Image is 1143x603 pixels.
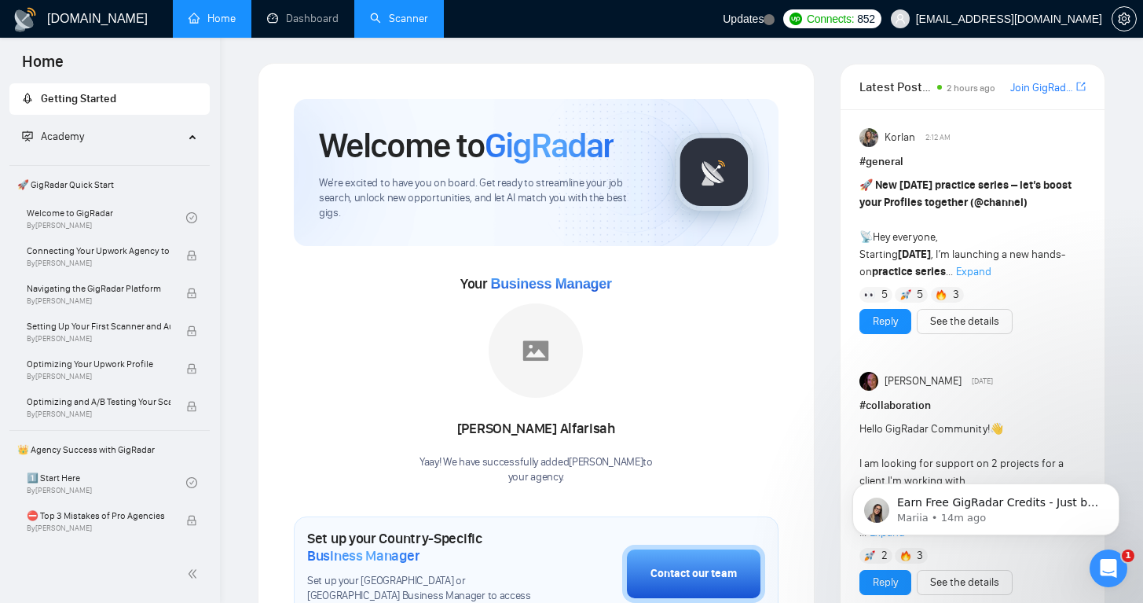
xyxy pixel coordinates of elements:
img: logo [13,7,38,32]
span: 2:12 AM [925,131,951,145]
span: By [PERSON_NAME] [27,372,170,381]
span: 👑 Agency Success with GigRadar [11,434,208,465]
span: Academy [41,130,84,143]
span: 3 [953,287,959,303]
span: Your [460,275,612,292]
img: placeholder.png [489,303,583,398]
button: setting [1112,6,1137,31]
span: rocket [22,93,33,104]
span: setting [1112,13,1136,25]
span: We're excited to have you on board. Get ready to streamline your job search, unlock new opportuni... [319,176,650,221]
a: export [1076,79,1086,94]
span: [DATE] [972,374,993,388]
span: check-circle [186,212,197,223]
li: Getting Started [9,83,210,115]
span: Home [9,50,76,83]
span: @channel [974,196,1024,209]
h1: # collaboration [859,397,1086,414]
span: lock [186,515,197,526]
a: Reply [873,574,898,591]
span: By [PERSON_NAME] [27,410,170,419]
span: Navigating the GigRadar Platform [27,281,170,296]
span: GigRadar [485,124,614,167]
span: fund-projection-screen [22,131,33,142]
span: Connects: [807,10,854,28]
img: 🔥 [936,289,947,300]
span: Latest Posts from the GigRadar Community [859,77,932,97]
span: Connecting Your Upwork Agency to GigRadar [27,243,170,259]
button: Contact our team [622,545,765,603]
span: Optimizing Your Upwork Profile [27,356,170,372]
div: Contact our team [650,565,737,583]
button: See the details [917,309,1013,334]
span: check-circle [186,477,197,488]
button: Reply [859,570,911,595]
span: double-left [187,566,203,582]
a: Reply [873,313,898,330]
p: your agency . [419,470,653,485]
span: export [1076,80,1086,93]
span: Korlan [885,129,915,146]
strong: New [DATE] practice series – let’s boost your Profiles together ( ) [859,178,1072,209]
span: Hey everyone, Starting , I’m launching a new hands-on ... [859,178,1072,278]
a: 1️⃣ Start HereBy[PERSON_NAME] [27,465,186,500]
div: Yaay! We have successfully added [PERSON_NAME] to [419,455,653,485]
a: See the details [930,313,999,330]
div: [PERSON_NAME] Alfarisah [419,416,653,443]
strong: practice series [872,265,946,278]
span: 1 [1122,550,1134,562]
a: dashboardDashboard [267,12,339,25]
strong: [DATE] [898,248,931,261]
span: lock [186,401,197,412]
span: Hello GigRadar Community! I am looking for support on 2 projects for a client I'm working with. (... [859,422,1083,539]
span: ⛔ Top 3 Mistakes of Pro Agencies [27,508,170,524]
a: setting [1112,13,1137,25]
img: 🚀 [900,289,911,300]
span: [PERSON_NAME] [885,373,962,390]
iframe: Intercom notifications message [829,450,1143,561]
h1: Welcome to [319,124,614,167]
span: 5 [881,287,888,303]
h1: Set up your Country-Specific [307,530,544,564]
span: Business Manager [490,276,611,292]
span: 852 [857,10,874,28]
span: 5 [917,287,923,303]
span: Business Manager [307,547,419,564]
span: Updates [723,13,764,25]
button: Reply [859,309,911,334]
img: gigradar-logo.png [675,133,753,211]
a: Welcome to GigRadarBy[PERSON_NAME] [27,200,186,235]
img: 👀 [864,289,875,300]
a: homeHome [189,12,236,25]
span: Academy [22,130,84,143]
span: By [PERSON_NAME] [27,296,170,306]
span: 🚀 GigRadar Quick Start [11,169,208,200]
span: 2 hours ago [947,83,995,94]
span: user [895,13,906,24]
h1: # general [859,153,1086,171]
span: Setting Up Your First Scanner and Auto-Bidder [27,318,170,334]
span: By [PERSON_NAME] [27,334,170,344]
iframe: Intercom live chat [1090,550,1127,587]
img: upwork-logo.png [789,13,802,25]
a: Join GigRadar Slack Community [1010,79,1073,97]
a: searchScanner [370,12,428,25]
span: Getting Started [41,92,116,105]
span: By [PERSON_NAME] [27,524,170,533]
span: Expand [956,265,991,278]
img: Julie McCarter [859,372,878,391]
span: lock [186,288,197,299]
a: See the details [930,574,999,591]
img: Korlan [859,128,878,147]
span: Optimizing and A/B Testing Your Scanner for Better Results [27,394,170,410]
span: lock [186,325,197,336]
span: lock [186,363,197,374]
span: By [PERSON_NAME] [27,259,170,268]
span: 📡 [859,230,873,244]
span: lock [186,250,197,261]
span: 👋 [990,422,1003,436]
